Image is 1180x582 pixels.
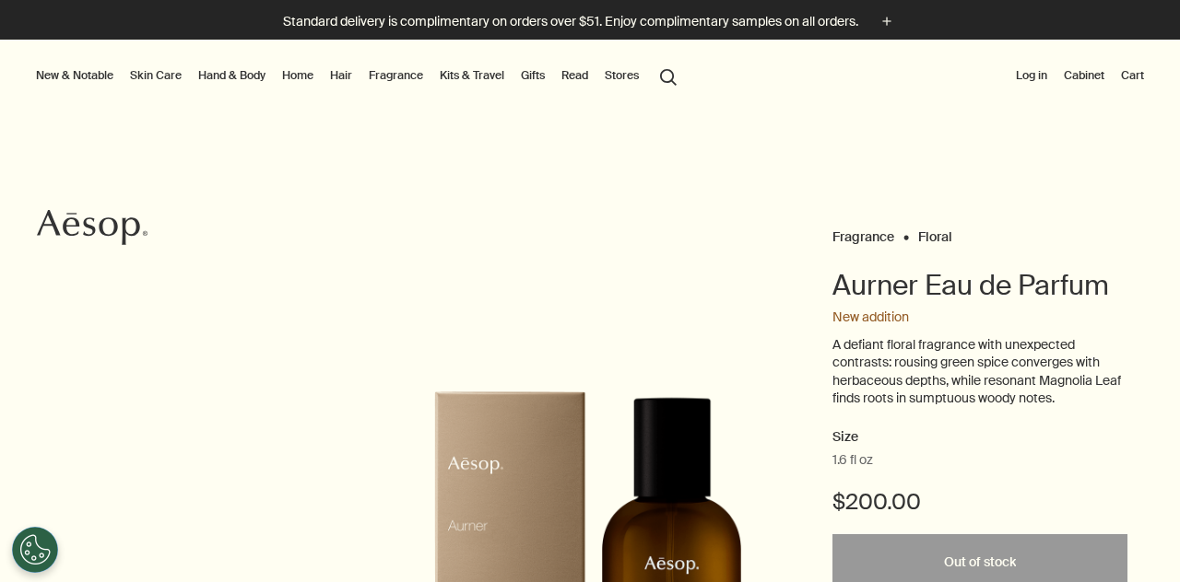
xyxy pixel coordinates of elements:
h2: Size [832,426,1127,448]
button: Cookies Settings [12,527,58,573]
a: Hand & Body [195,64,269,87]
nav: supplementary [1012,40,1148,113]
nav: primary [32,40,685,113]
a: Aesop [32,204,152,255]
p: Standard delivery is complimentary on orders over $51. Enjoy complimentary samples on all orders. [283,12,858,31]
span: 1.6 fl oz [832,451,873,470]
h1: Aurner Eau de Parfum [832,267,1127,304]
a: Cabinet [1060,64,1108,87]
button: Stores [601,64,643,87]
svg: Aesop [37,209,147,246]
a: Floral [918,228,952,237]
a: Fragrance [832,228,894,237]
button: Log in [1012,64,1051,87]
a: Read [558,64,592,87]
a: Gifts [517,64,549,87]
a: Hair [326,64,356,87]
button: Open search [652,58,685,93]
button: Standard delivery is complimentary on orders over $51. Enjoy complimentary samples on all orders. [283,11,897,32]
p: A defiant floral fragrance with unexpected contrasts: rousing green spice converges with herbaceo... [832,336,1127,408]
button: Cart [1117,64,1148,87]
a: Home [278,64,317,87]
a: Kits & Travel [436,64,508,87]
a: Skin Care [126,64,185,87]
a: Fragrance [365,64,427,87]
span: $200.00 [832,487,921,517]
button: New & Notable [32,64,117,87]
